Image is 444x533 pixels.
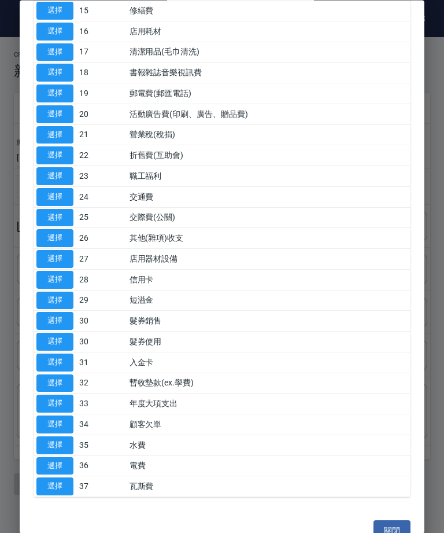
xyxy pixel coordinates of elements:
button: 選擇 [36,230,73,248]
td: 18 [76,63,127,83]
td: 顧客欠單 [127,414,410,435]
td: 營業稅(稅捐) [127,125,410,146]
td: 髮券使用 [127,332,410,352]
button: 選擇 [36,85,73,103]
td: 店用耗材 [127,21,410,42]
button: 選擇 [36,251,73,269]
button: 選擇 [36,2,73,20]
button: 選擇 [36,168,73,186]
td: 17 [76,42,127,63]
button: 選擇 [36,126,73,144]
button: 選擇 [36,292,73,310]
td: 信用卡 [127,270,410,291]
td: 37 [76,476,127,497]
td: 35 [76,435,127,456]
button: 選擇 [36,105,73,123]
td: 郵電費(郵匯電話) [127,83,410,104]
td: 33 [76,394,127,414]
button: 選擇 [36,209,73,227]
button: 選擇 [36,23,73,41]
td: 34 [76,414,127,435]
td: 暫收墊款(ex.學費) [127,373,410,394]
td: 修繕費 [127,1,410,21]
button: 選擇 [36,436,73,454]
td: 22 [76,145,127,166]
button: 選擇 [36,271,73,289]
td: 入金卡 [127,352,410,373]
td: 31 [76,352,127,373]
td: 36 [76,456,127,477]
td: 書報雜誌音樂視訊費 [127,63,410,83]
td: 髮券銷售 [127,311,410,332]
td: 16 [76,21,127,42]
button: 選擇 [36,64,73,82]
button: 選擇 [36,416,73,434]
td: 其他(雜項)收支 [127,228,410,249]
td: 30 [76,332,127,352]
td: 瓦斯費 [127,476,410,497]
td: 20 [76,104,127,125]
td: 27 [76,249,127,270]
td: 職工福利 [127,166,410,187]
td: 26 [76,228,127,249]
td: 清潔用品(毛巾清洗) [127,42,410,63]
td: 21 [76,125,127,146]
button: 選擇 [36,354,73,372]
button: 選擇 [36,374,73,392]
td: 電費 [127,456,410,477]
td: 19 [76,83,127,104]
td: 24 [76,187,127,208]
button: 選擇 [36,313,73,330]
td: 28 [76,270,127,291]
td: 交際費(公關) [127,208,410,229]
button: 選擇 [36,333,73,351]
td: 交通費 [127,187,410,208]
td: 店用器材設備 [127,249,410,270]
td: 折舊費(互助會) [127,145,410,166]
td: 水費 [127,435,410,456]
button: 選擇 [36,43,73,61]
td: 活動廣告費(印刷、廣告、贈品費) [127,104,410,125]
button: 選擇 [36,478,73,496]
button: 選擇 [36,457,73,475]
td: 30 [76,311,127,332]
td: 15 [76,1,127,21]
td: 29 [76,291,127,311]
td: 23 [76,166,127,187]
button: 選擇 [36,188,73,206]
button: 選擇 [36,147,73,165]
button: 選擇 [36,395,73,413]
td: 短溢金 [127,291,410,311]
td: 32 [76,373,127,394]
td: 25 [76,208,127,229]
td: 年度大項支出 [127,394,410,414]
